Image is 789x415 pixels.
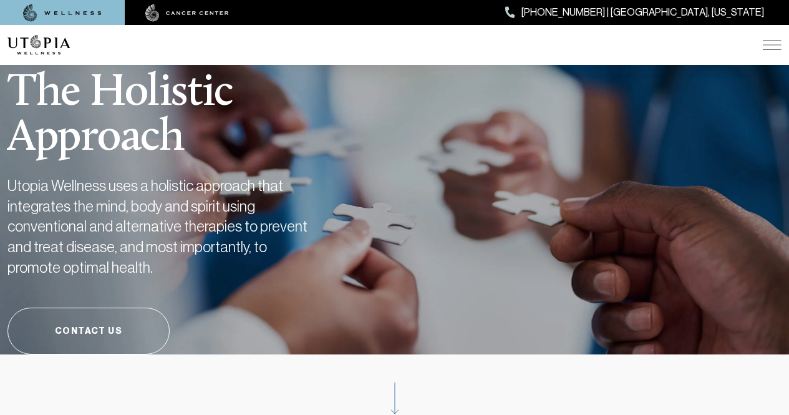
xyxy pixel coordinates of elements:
h2: Utopia Wellness uses a holistic approach that integrates the mind, body and spirit using conventi... [7,176,319,278]
a: [PHONE_NUMBER] | [GEOGRAPHIC_DATA], [US_STATE] [505,4,764,21]
img: cancer center [145,4,229,22]
img: wellness [23,4,102,22]
img: logo [7,35,70,55]
span: [PHONE_NUMBER] | [GEOGRAPHIC_DATA], [US_STATE] [521,4,764,21]
h1: The Holistic Approach [7,40,375,161]
img: icon-hamburger [763,40,782,50]
a: Contact Us [7,308,170,354]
